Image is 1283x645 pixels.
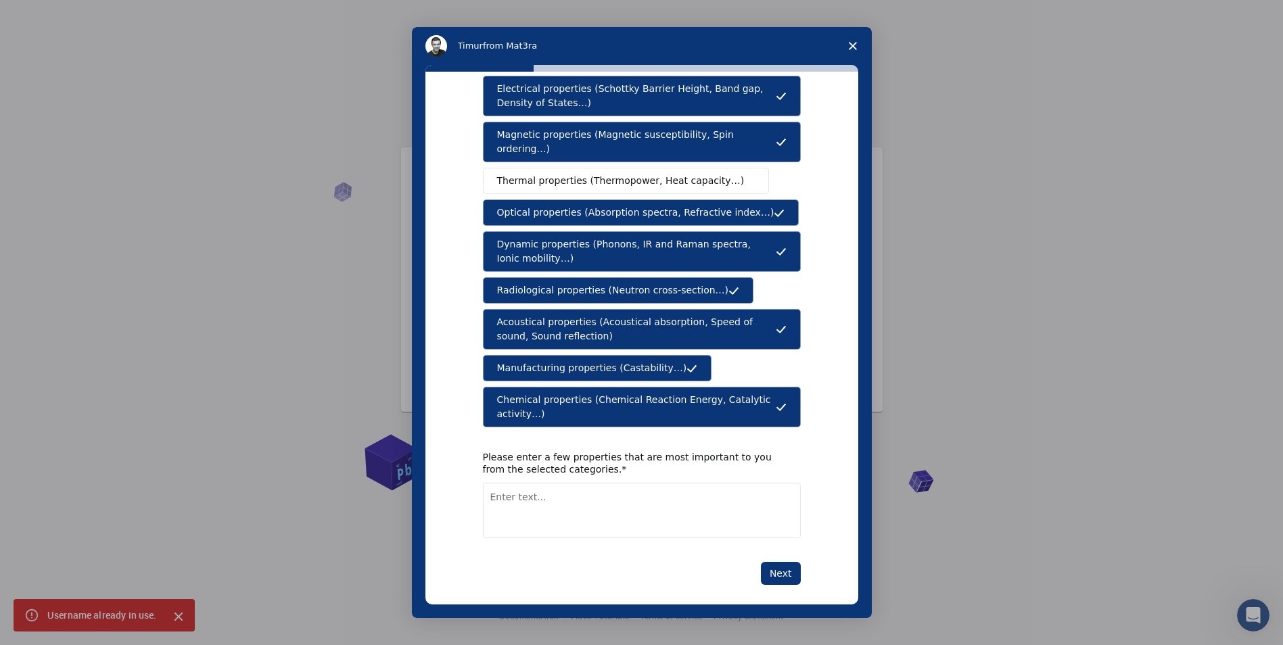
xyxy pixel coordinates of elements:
span: Electrical properties (Schottky Barrier Height, Band gap, Density of States…) [497,82,776,110]
span: Support [27,9,76,22]
button: Optical properties (Absorption spectra, Refractive index…) [483,199,799,226]
span: Chemical properties (Chemical Reaction Energy, Catalytic activity…) [497,393,776,421]
span: from Mat3ra [483,41,537,51]
button: Thermal properties (Thermopower, Heat capacity…) [483,168,770,194]
textarea: Enter text... [483,483,801,538]
span: Optical properties (Absorption spectra, Refractive index…) [497,206,774,220]
button: Acoustical properties (Acoustical absorption, Speed of sound, Sound reflection) [483,309,801,350]
span: Thermal properties (Thermopower, Heat capacity…) [497,174,745,188]
img: Profile image for Timur [425,35,447,57]
span: Dynamic properties (Phonons, IR and Raman spectra, Ionic mobility…) [497,237,776,266]
button: Electrical properties (Schottky Barrier Height, Band gap, Density of States…) [483,76,801,116]
span: Manufacturing properties (Castability…) [497,361,687,375]
button: Dynamic properties (Phonons, IR and Raman spectra, Ionic mobility…) [483,231,801,272]
div: Please enter a few properties that are most important to you from the selected categories. [483,451,780,475]
span: Acoustical properties (Acoustical absorption, Speed of sound, Sound reflection) [497,315,776,343]
button: Manufacturing properties (Castability…) [483,355,712,381]
button: Chemical properties (Chemical Reaction Energy, Catalytic activity…) [483,387,801,427]
span: Radiological properties (Neutron cross-section…) [497,283,729,297]
span: Timur [458,41,483,51]
span: Close survey [834,27,872,65]
button: Next [761,562,801,585]
button: Magnetic properties (Magnetic susceptibility, Spin ordering…) [483,122,801,162]
span: Magnetic properties (Magnetic susceptibility, Spin ordering…) [497,128,776,156]
button: Radiological properties (Neutron cross-section…) [483,277,754,304]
